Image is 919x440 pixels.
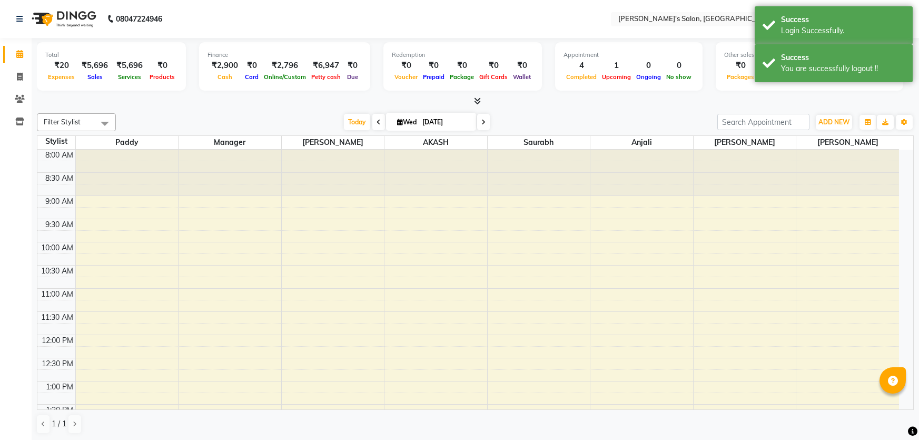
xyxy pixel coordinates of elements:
[112,60,147,72] div: ₹5,696
[392,73,420,81] span: Voucher
[392,60,420,72] div: ₹0
[564,73,599,81] span: Completed
[39,358,75,369] div: 12:30 PM
[44,405,75,416] div: 1:30 PM
[419,114,472,130] input: 2025-09-03
[781,63,905,74] div: You are successfully logout !!
[634,73,664,81] span: Ongoing
[45,60,77,72] div: ₹20
[207,51,362,60] div: Finance
[664,73,694,81] span: No show
[781,52,905,63] div: Success
[261,73,309,81] span: Online/Custom
[599,73,634,81] span: Upcoming
[77,60,112,72] div: ₹5,696
[76,136,179,149] span: Paddy
[564,60,599,72] div: 4
[343,60,362,72] div: ₹0
[590,136,693,149] span: Anjali
[45,51,177,60] div: Total
[309,73,343,81] span: Petty cash
[488,136,590,149] span: Saurabh
[634,60,664,72] div: 0
[447,60,477,72] div: ₹0
[564,51,694,60] div: Appointment
[344,73,361,81] span: Due
[420,73,447,81] span: Prepaid
[477,60,510,72] div: ₹0
[115,73,144,81] span: Services
[664,60,694,72] div: 0
[27,4,99,34] img: logo
[39,335,75,346] div: 12:00 PM
[147,60,177,72] div: ₹0
[44,382,75,393] div: 1:00 PM
[781,14,905,25] div: Success
[447,73,477,81] span: Package
[37,136,75,147] div: Stylist
[43,219,75,230] div: 9:30 AM
[510,60,533,72] div: ₹0
[85,73,105,81] span: Sales
[394,118,419,126] span: Wed
[43,150,75,161] div: 8:00 AM
[261,60,309,72] div: ₹2,796
[510,73,533,81] span: Wallet
[52,418,66,429] span: 1 / 1
[39,289,75,300] div: 11:00 AM
[242,73,261,81] span: Card
[816,115,852,130] button: ADD NEW
[599,60,634,72] div: 1
[39,266,75,277] div: 10:30 AM
[796,136,899,149] span: [PERSON_NAME]
[215,73,235,81] span: Cash
[309,60,343,72] div: ₹6,947
[116,4,162,34] b: 08047224946
[724,60,757,72] div: ₹0
[43,196,75,207] div: 9:00 AM
[781,25,905,36] div: Login Successfully.
[392,51,533,60] div: Redemption
[724,73,757,81] span: Packages
[44,118,81,126] span: Filter Stylist
[39,242,75,253] div: 10:00 AM
[282,136,384,149] span: [PERSON_NAME]
[477,73,510,81] span: Gift Cards
[179,136,281,149] span: Manager
[420,60,447,72] div: ₹0
[818,118,849,126] span: ADD NEW
[147,73,177,81] span: Products
[207,60,242,72] div: ₹2,900
[39,312,75,323] div: 11:30 AM
[344,114,370,130] span: Today
[242,60,261,72] div: ₹0
[724,51,895,60] div: Other sales
[694,136,796,149] span: [PERSON_NAME]
[384,136,487,149] span: AKASH
[45,73,77,81] span: Expenses
[43,173,75,184] div: 8:30 AM
[717,114,809,130] input: Search Appointment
